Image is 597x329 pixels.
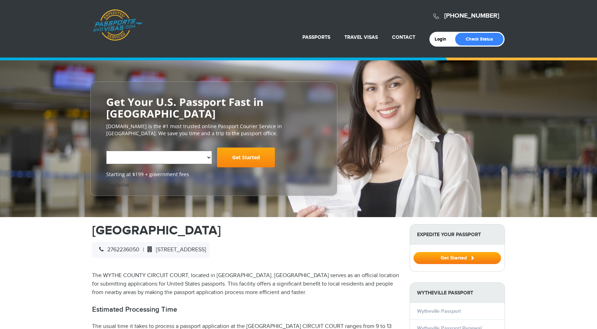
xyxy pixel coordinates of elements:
a: Passports & [DOMAIN_NAME] [92,9,143,41]
a: Check Status [455,33,503,46]
span: [STREET_ADDRESS] [144,246,206,253]
div: | [92,242,210,258]
p: [DOMAIN_NAME] is the #1 most trusted online Passport Courier Service in [GEOGRAPHIC_DATA]. We sav... [106,123,321,137]
button: Get Started [414,252,501,264]
a: Travel Visas [344,34,378,40]
h2: Estimated Processing Time [92,305,399,314]
span: Starting at $199 + government fees [106,171,321,178]
p: The WYTHE COUNTY CIRCUIT COURT, located in [GEOGRAPHIC_DATA], [GEOGRAPHIC_DATA] serves as an offi... [92,271,399,297]
a: Get Started [414,255,501,261]
a: Login [435,36,451,42]
strong: Wytheville Passport [410,283,505,303]
a: Wytheville Passport [417,308,461,314]
h2: Get Your U.S. Passport Fast in [GEOGRAPHIC_DATA] [106,96,321,119]
span: 2762236050 [96,246,139,253]
a: Passports [302,34,330,40]
strong: Expedite Your Passport [410,225,505,245]
a: Get Started [217,148,275,167]
a: [PHONE_NUMBER] [444,12,499,20]
a: Trustpilot [106,181,129,188]
h1: [GEOGRAPHIC_DATA] [92,224,399,237]
a: Contact [392,34,415,40]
